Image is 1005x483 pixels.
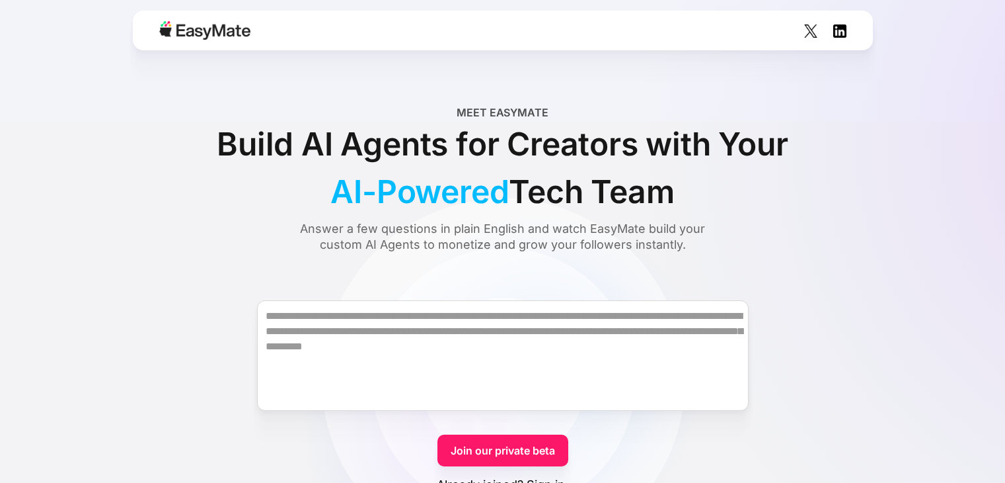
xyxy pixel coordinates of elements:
[437,435,568,466] a: Join our private beta
[205,120,800,216] div: Build AI Agents for Creators with Your
[509,168,674,216] span: Tech Team
[159,21,250,40] img: Easymate logo
[457,105,548,120] div: Meet EasyMate
[288,221,718,253] div: Answer a few questions in plain English and watch EasyMate build your custom AI Agents to monetiz...
[833,24,846,38] img: Social Icon
[804,24,817,38] img: Social Icon
[330,168,509,216] span: AI-Powered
